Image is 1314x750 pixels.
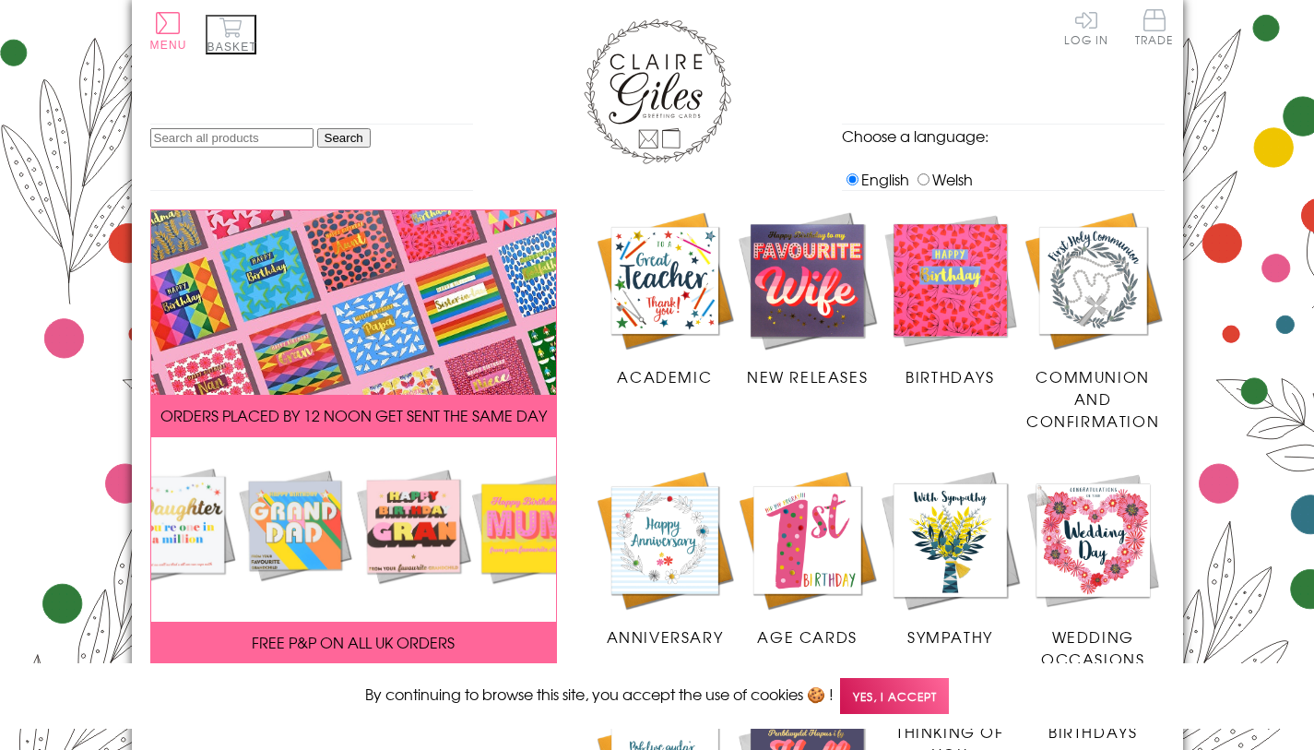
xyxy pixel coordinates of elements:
[846,173,858,185] input: English
[879,469,1022,648] a: Sympathy
[736,469,879,648] a: Age Cards
[1041,625,1144,670] span: Wedding Occasions
[913,168,973,190] label: Welsh
[252,631,455,653] span: FREE P&P ON ALL UK ORDERS
[907,625,993,648] span: Sympathy
[1048,720,1137,743] span: Birthdays
[1022,209,1165,433] a: Communion and Confirmation
[747,365,868,387] span: New Releases
[206,15,256,54] button: Basket
[150,39,187,52] span: Menu
[1135,9,1174,49] a: Trade
[917,173,929,185] input: Welsh
[594,469,737,648] a: Anniversary
[617,365,712,387] span: Academic
[1064,9,1108,45] a: Log In
[150,12,187,52] button: Menu
[1022,469,1165,670] a: Wedding Occasions
[607,625,724,648] span: Anniversary
[584,18,731,164] img: Claire Giles Greetings Cards
[840,678,949,714] span: Yes, I accept
[150,128,314,148] input: Search all products
[842,168,909,190] label: English
[1135,9,1174,45] span: Trade
[842,125,1165,147] p: Choose a language:
[757,625,857,648] span: Age Cards
[594,209,737,388] a: Academic
[879,209,1022,388] a: Birthdays
[736,209,879,388] a: New Releases
[317,128,371,148] input: Search
[160,404,547,426] span: ORDERS PLACED BY 12 NOON GET SENT THE SAME DAY
[1026,365,1159,432] span: Communion and Confirmation
[906,365,994,387] span: Birthdays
